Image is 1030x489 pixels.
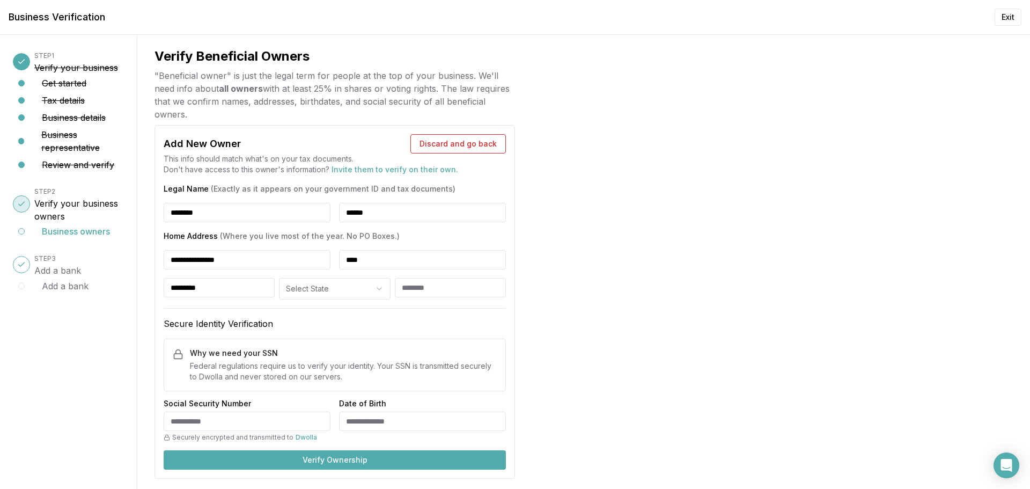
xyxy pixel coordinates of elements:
button: Get started [42,77,86,90]
label: Social Security Number [164,400,330,407]
h3: Verify your business [34,61,118,74]
button: Business details [42,111,106,124]
button: Review and verify [42,158,114,171]
span: STEP 3 [34,254,56,262]
h2: Verify Beneficial Owners [154,48,515,65]
button: Add a bank [42,280,89,293]
h4: Why we need your SSN [190,348,497,359]
button: Verify Ownership [164,450,506,470]
span: (Where you live most of the year. No PO Boxes.) [220,231,400,240]
div: Securely encrypted and transmitted to [164,433,330,442]
button: Business representative [41,128,124,154]
button: STEP1Verify your business [34,48,118,74]
b: all owners [219,83,263,94]
span: (Exactly as it appears on your government ID and tax documents) [211,184,455,193]
p: "Beneficial owner" is just the legal term for people at the top of your business. We'll need info... [154,69,515,121]
h3: Verify your business owners [34,197,124,223]
span: STEP 1 [34,52,54,60]
button: Invite them to verify on their own. [332,164,458,175]
div: This info should match what's on your tax documents. Don't have access to this owner's information? [164,154,506,175]
p: Federal regulations require us to verify your identity. Your SSN is transmitted securely to Dwoll... [190,361,497,382]
span: STEP 2 [34,187,55,195]
button: STEP2Verify your business owners [34,184,124,223]
label: Date of Birth [339,400,506,407]
h3: Secure Identity Verification [164,317,506,330]
button: Exit [995,9,1021,26]
div: Open Intercom Messenger [994,452,1019,478]
label: Legal Name [164,184,506,194]
button: Discard and go back [410,134,506,154]
div: Add New Owner [164,136,241,151]
button: Tax details [42,94,85,107]
button: Business owners [42,225,110,238]
label: Home Address [164,231,506,242]
h3: Add a bank [34,264,81,277]
h1: Business Verification [9,10,105,25]
a: Dwolla [296,433,317,442]
button: STEP3Add a bank [34,251,81,277]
